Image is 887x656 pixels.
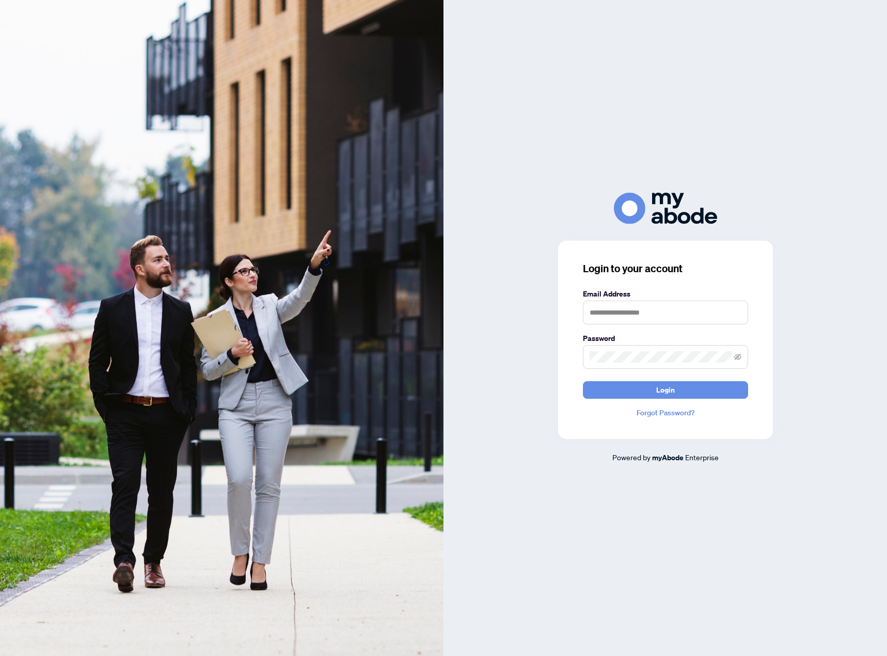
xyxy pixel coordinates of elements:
[583,381,748,399] button: Login
[734,353,741,361] span: eye-invisible
[685,452,719,462] span: Enterprise
[583,288,748,300] label: Email Address
[614,193,717,224] img: ma-logo
[652,452,684,463] a: myAbode
[656,382,675,398] span: Login
[583,407,748,418] a: Forgot Password?
[583,333,748,344] label: Password
[612,452,651,462] span: Powered by
[583,261,748,276] h3: Login to your account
